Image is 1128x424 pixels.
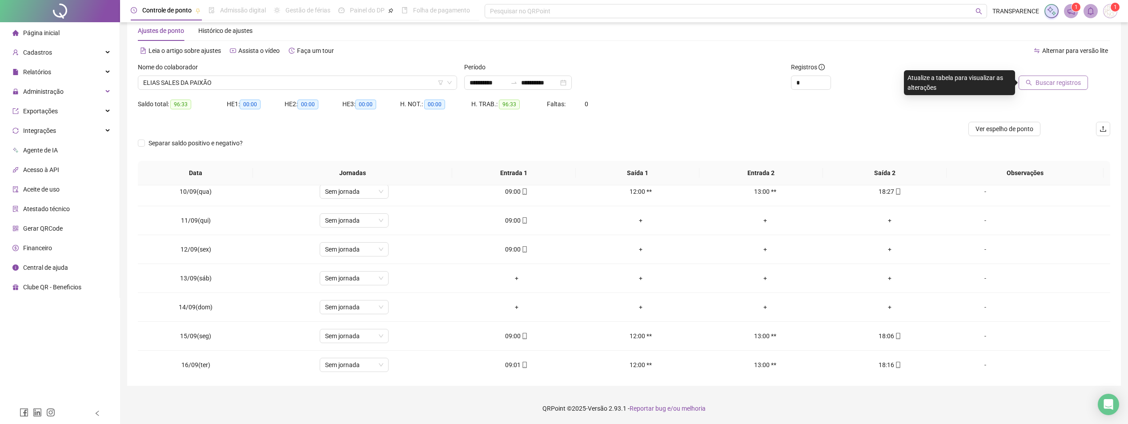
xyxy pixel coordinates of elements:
[12,108,19,114] span: export
[462,360,572,370] div: 09:01
[20,408,28,417] span: facebook
[131,7,137,13] span: clock-circle
[462,244,572,254] div: 09:00
[1111,3,1120,12] sup: Atualize o seu contato no menu Meus Dados
[33,408,42,417] span: linkedin
[1104,4,1117,18] img: 5072
[791,62,825,72] span: Registros
[835,187,945,196] div: 18:27
[325,329,383,343] span: Sem jornada
[23,88,64,95] span: Administração
[947,161,1104,185] th: Observações
[140,48,146,54] span: file-text
[699,161,823,185] th: Entrada 2
[710,216,820,225] div: +
[710,302,820,312] div: +
[894,333,901,339] span: mobile
[138,161,253,185] th: Data
[142,7,192,14] span: Controle de ponto
[462,273,572,283] div: +
[413,7,470,14] span: Folha de pagamento
[253,161,452,185] th: Jornadas
[521,188,528,195] span: mobile
[521,246,528,252] span: mobile
[230,48,236,54] span: youtube
[23,264,68,271] span: Central de ajuda
[959,216,1012,225] div: -
[521,333,528,339] span: mobile
[586,302,696,312] div: +
[975,8,982,15] span: search
[180,275,212,282] span: 13/09(sáb)
[1036,78,1081,88] span: Buscar registros
[521,217,528,224] span: mobile
[510,79,518,86] span: to
[521,362,528,368] span: mobile
[12,128,19,134] span: sync
[819,64,825,70] span: info-circle
[120,393,1128,424] footer: QRPoint © 2025 - 2.93.1 -
[12,206,19,212] span: solution
[94,410,100,416] span: left
[462,216,572,225] div: 09:00
[954,168,1096,178] span: Observações
[350,7,385,14] span: Painel do DP
[23,29,60,36] span: Página inicial
[289,48,295,54] span: history
[325,185,383,198] span: Sem jornada
[12,49,19,56] span: user-add
[23,108,58,115] span: Exportações
[180,332,211,340] span: 15/09(seg)
[12,284,19,290] span: gift
[835,331,945,341] div: 18:06
[1072,3,1080,12] sup: 1
[462,331,572,341] div: 09:00
[12,69,19,75] span: file
[499,100,520,109] span: 96:33
[1026,80,1032,86] span: search
[12,225,19,232] span: qrcode
[338,7,345,13] span: dashboard
[975,124,1033,134] span: Ver espelho de ponto
[424,100,445,109] span: 00:00
[220,7,266,14] span: Admissão digital
[959,244,1012,254] div: -
[23,49,52,56] span: Cadastros
[388,8,393,13] span: pushpin
[1114,4,1117,10] span: 1
[1019,76,1088,90] button: Buscar registros
[179,304,213,311] span: 14/09(dom)
[138,62,204,72] label: Nome do colaborador
[12,245,19,251] span: dollar
[23,186,60,193] span: Aceite de uso
[959,273,1012,283] div: -
[710,273,820,283] div: +
[1067,7,1075,15] span: notification
[285,7,330,14] span: Gestão de férias
[195,8,201,13] span: pushpin
[227,99,285,109] div: HE 1:
[23,127,56,134] span: Integrações
[401,7,408,13] span: book
[586,244,696,254] div: +
[238,47,280,54] span: Assista o vídeo
[181,361,210,368] span: 16/09(ter)
[1100,125,1107,132] span: upload
[959,302,1012,312] div: -
[297,100,318,109] span: 00:00
[1075,4,1078,10] span: 1
[464,62,491,72] label: Período
[1047,6,1056,16] img: sparkle-icon.fc2bf0ac1784a2077858766a79e2daf3.svg
[274,7,280,13] span: sun
[710,244,820,254] div: +
[325,272,383,285] span: Sem jornada
[630,405,706,412] span: Reportar bug e/ou melhoria
[447,80,452,85] span: down
[586,273,696,283] div: +
[959,187,1012,196] div: -
[46,408,55,417] span: instagram
[400,99,471,109] div: H. NOT.:
[138,27,184,34] span: Ajustes de ponto
[835,360,945,370] div: 18:16
[835,302,945,312] div: +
